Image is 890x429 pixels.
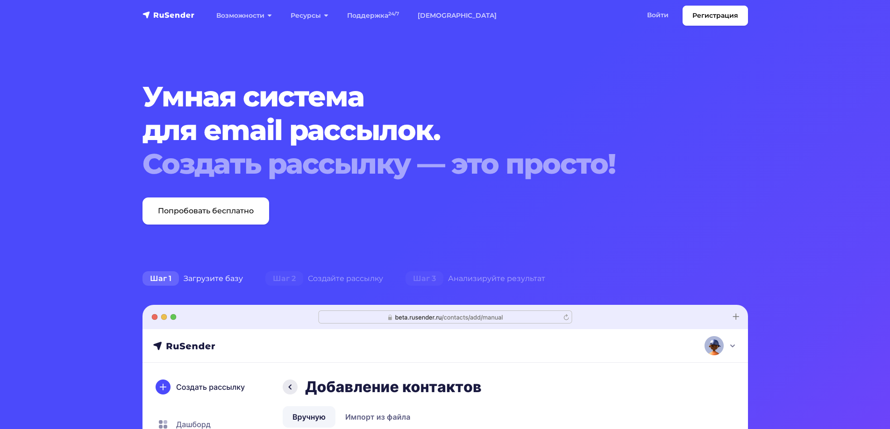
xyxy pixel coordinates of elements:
[338,6,408,25] a: Поддержка24/7
[131,269,254,288] div: Загрузите базу
[281,6,338,25] a: Ресурсы
[142,147,697,181] div: Создать рассылку — это просто!
[388,11,399,17] sup: 24/7
[265,271,303,286] span: Шаг 2
[683,6,748,26] a: Регистрация
[408,6,506,25] a: [DEMOGRAPHIC_DATA]
[254,269,394,288] div: Создайте рассылку
[638,6,678,25] a: Войти
[142,271,179,286] span: Шаг 1
[406,271,443,286] span: Шаг 3
[142,10,195,20] img: RuSender
[394,269,556,288] div: Анализируйте результат
[142,197,269,225] a: Попробовать бесплатно
[207,6,281,25] a: Возможности
[142,80,697,181] h1: Умная система для email рассылок.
